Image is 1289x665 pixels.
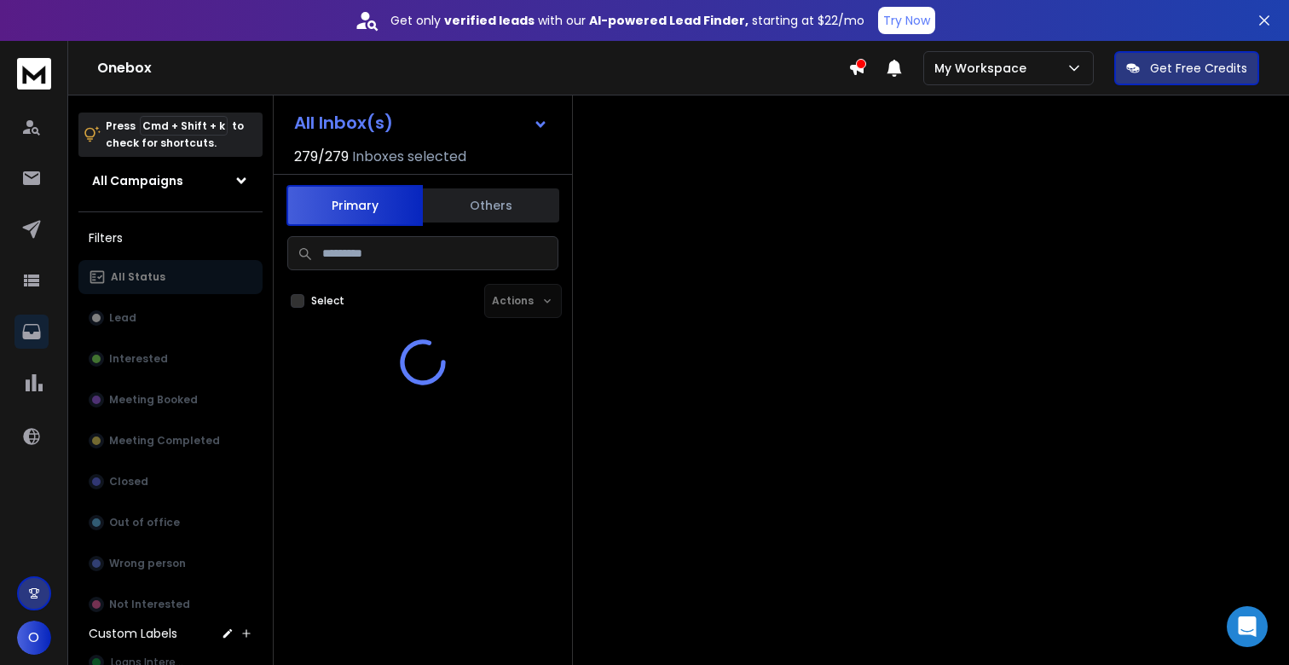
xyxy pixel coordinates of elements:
[934,60,1033,77] p: My Workspace
[294,147,349,167] span: 279 / 279
[280,106,562,140] button: All Inbox(s)
[589,12,749,29] strong: AI-powered Lead Finder,
[17,621,51,655] button: O
[140,116,228,136] span: Cmd + Shift + k
[17,58,51,90] img: logo
[311,294,344,308] label: Select
[883,12,930,29] p: Try Now
[352,147,466,167] h3: Inboxes selected
[1227,606,1268,647] div: Open Intercom Messenger
[390,12,864,29] p: Get only with our starting at $22/mo
[78,164,263,198] button: All Campaigns
[423,187,559,224] button: Others
[878,7,935,34] button: Try Now
[1114,51,1259,85] button: Get Free Credits
[97,58,848,78] h1: Onebox
[92,172,183,189] h1: All Campaigns
[444,12,535,29] strong: verified leads
[294,114,393,131] h1: All Inbox(s)
[1150,60,1247,77] p: Get Free Credits
[286,185,423,226] button: Primary
[78,226,263,250] h3: Filters
[106,118,244,152] p: Press to check for shortcuts.
[89,625,177,642] h3: Custom Labels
